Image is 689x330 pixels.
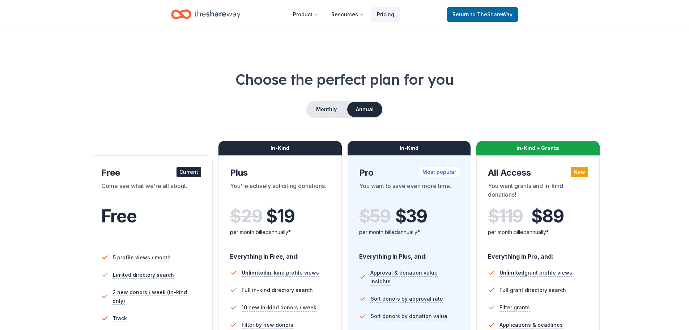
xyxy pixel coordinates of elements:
[499,286,566,295] span: Full grant directory search
[371,7,400,22] a: Pricing
[359,228,459,237] div: per month billed annually*
[287,6,400,23] nav: Main
[101,167,201,179] div: Free
[531,206,563,226] span: $ 89
[230,246,330,261] div: Everything in Free, and:
[499,321,563,329] span: Applications & deadlines
[571,167,588,177] div: New
[371,295,443,303] span: Sort donors by approval rate
[242,286,313,295] span: Full in-kind directory search
[101,205,137,227] span: Free
[113,314,127,323] span: Track
[395,206,427,226] span: $ 39
[113,271,174,279] span: Limited directory search
[242,270,319,276] span: in-kind profile views
[488,167,588,179] div: All Access
[230,167,330,179] div: Plus
[359,246,459,261] div: Everything in Plus, and:
[242,321,293,329] span: Filter by new donors
[287,7,324,22] button: Product
[230,228,330,237] div: per month billed annually*
[242,270,267,276] span: Unlimited
[452,10,513,19] span: Return
[242,303,316,312] span: 10 new in-kind donors / week
[218,141,342,155] div: In-Kind
[447,7,518,22] a: Returnto TheShareWay
[266,206,294,226] span: $ 19
[348,141,471,155] div: In-Kind
[176,167,201,177] div: Current
[471,11,513,17] span: to TheShareWay
[499,270,572,276] span: grant profile views
[371,312,447,321] span: Sort donors by donation value
[307,102,346,117] button: Monthly
[347,102,382,117] button: Annual
[29,69,660,89] h1: Choose the perfect plan for you
[112,288,201,305] span: 2 new donors / week (in-kind only)
[488,228,588,237] div: per month billed annually*
[420,167,459,177] div: Most popular
[488,181,588,202] div: You want grants and in-kind donations!
[488,246,588,261] div: Everything in Pro, and:
[326,7,370,22] button: Resources
[113,253,171,262] span: 5 profile views / month
[171,6,241,23] a: Home
[499,303,530,312] span: Filter grants
[230,181,330,202] div: You're actively soliciting donations.
[101,181,201,202] div: Come see what we're all about.
[359,181,459,202] div: You want to save even more time.
[476,141,600,155] div: In-Kind + Grants
[370,268,459,286] span: Approval & donation value insights
[359,167,459,179] div: Pro
[499,270,524,276] span: Unlimited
